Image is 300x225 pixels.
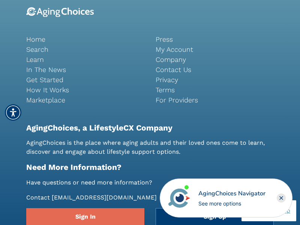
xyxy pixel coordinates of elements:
[26,7,94,17] img: 9-logo.svg
[26,138,274,156] p: AgingChoices is the place where aging adults and their loved ones come to learn, discover and eng...
[156,75,274,85] a: Privacy
[156,85,274,95] a: Terms
[156,34,274,44] a: Press
[156,64,274,75] a: Contact Us
[156,44,274,54] a: My Account
[26,178,274,187] p: Have questions or need more information?
[198,189,265,198] div: AgingChoices Navigator
[52,194,157,201] a: [EMAIL_ADDRESS][DOMAIN_NAME]
[5,104,21,121] div: Accessibility Menu
[156,95,274,105] a: For Providers
[26,162,274,172] h2: Need More Information?
[26,95,144,105] a: Marketplace
[156,54,274,64] a: Company
[26,34,144,44] a: Home
[26,123,274,132] h2: AgingChoices, a LifestyleCX Company
[26,44,144,54] a: Search
[277,193,286,202] div: Close
[26,54,144,64] a: Learn
[26,75,144,85] a: Get Started
[26,85,144,95] a: How It Works
[26,64,144,75] a: In The News
[198,199,265,207] div: See more options
[166,185,192,211] img: avatar
[26,193,274,202] p: Contact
